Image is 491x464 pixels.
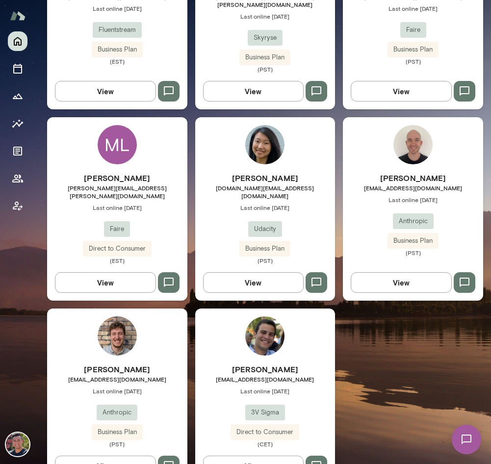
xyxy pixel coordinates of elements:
[47,204,187,211] span: Last online [DATE]
[55,81,156,102] button: View
[343,4,483,12] span: Last online [DATE]
[195,363,336,375] h6: [PERSON_NAME]
[195,440,336,448] span: (CET)
[343,184,483,192] span: [EMAIL_ADDRESS][DOMAIN_NAME]
[93,25,142,35] span: Fluentstream
[388,236,439,246] span: Business Plan
[104,224,130,234] span: Faire
[6,433,29,456] img: Mark Guzman
[203,272,304,293] button: View
[8,169,27,188] button: Members
[195,184,336,200] span: [DOMAIN_NAME][EMAIL_ADDRESS][DOMAIN_NAME]
[47,440,187,448] span: (PST)
[231,427,299,437] span: Direct to Consumer
[245,125,284,164] img: Ruyi Li
[8,31,27,51] button: Home
[47,4,187,12] span: Last online [DATE]
[195,204,336,211] span: Last online [DATE]
[92,45,143,54] span: Business Plan
[8,114,27,133] button: Insights
[343,172,483,184] h6: [PERSON_NAME]
[98,125,137,164] div: ML
[92,427,143,437] span: Business Plan
[8,196,27,216] button: Client app
[195,65,336,73] span: (PST)
[343,196,483,204] span: Last online [DATE]
[393,216,434,226] span: Anthropic
[47,172,187,184] h6: [PERSON_NAME]
[8,86,27,106] button: Growth Plan
[239,52,290,62] span: Business Plan
[245,408,285,417] span: 3V Sigma
[8,59,27,78] button: Sessions
[47,57,187,65] span: (EST)
[195,172,336,184] h6: [PERSON_NAME]
[343,249,483,257] span: (PST)
[47,363,187,375] h6: [PERSON_NAME]
[248,224,282,234] span: Udacity
[10,6,26,25] img: Mento
[351,272,452,293] button: View
[195,375,336,383] span: [EMAIL_ADDRESS][DOMAIN_NAME]
[343,57,483,65] span: (PST)
[97,408,137,417] span: Anthropic
[203,81,304,102] button: View
[47,387,187,395] span: Last online [DATE]
[47,375,187,383] span: [EMAIL_ADDRESS][DOMAIN_NAME]
[351,81,452,102] button: View
[239,244,290,254] span: Business Plan
[248,33,283,43] span: Skyryse
[388,45,439,54] span: Business Plan
[47,184,187,200] span: [PERSON_NAME][EMAIL_ADDRESS][PERSON_NAME][DOMAIN_NAME]
[83,244,152,254] span: Direct to Consumer
[195,387,336,395] span: Last online [DATE]
[393,125,433,164] img: Cal Rueb
[195,12,336,20] span: Last online [DATE]
[400,25,426,35] span: Faire
[8,141,27,161] button: Documents
[55,272,156,293] button: View
[98,316,137,356] img: David Hershey
[47,257,187,264] span: (EST)
[195,257,336,264] span: (PST)
[245,316,284,356] img: Antonio Filippo Seccomandi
